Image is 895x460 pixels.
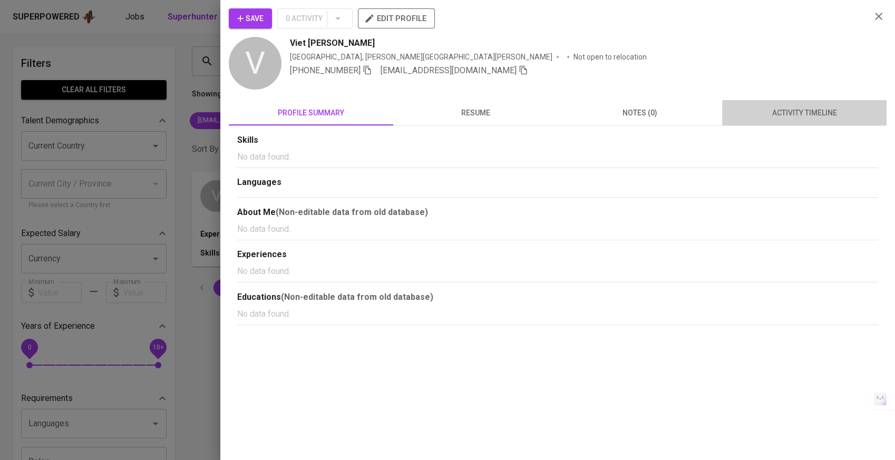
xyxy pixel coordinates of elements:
div: Languages [237,177,878,189]
span: Viet [PERSON_NAME] [290,37,375,50]
span: [EMAIL_ADDRESS][DOMAIN_NAME] [381,65,517,75]
div: V [229,37,281,90]
span: [PHONE_NUMBER] [290,65,361,75]
span: notes (0) [564,106,716,120]
p: No data found. [237,265,878,278]
span: profile summary [235,106,387,120]
span: edit profile [366,12,426,25]
p: Not open to relocation [573,52,647,62]
button: edit profile [358,8,435,28]
button: Save [229,8,272,28]
p: No data found. [237,223,878,236]
div: About Me [237,206,878,219]
a: edit profile [358,14,435,22]
div: Skills [237,134,878,146]
div: Experiences [237,249,878,261]
b: (Non-editable data from old database) [276,207,428,217]
div: Educations [237,291,878,304]
span: resume [400,106,551,120]
span: activity timeline [728,106,880,120]
p: No data found. [237,151,878,163]
p: No data found. [237,308,878,320]
span: Save [237,12,264,25]
b: (Non-editable data from old database) [281,292,433,302]
div: [GEOGRAPHIC_DATA], [PERSON_NAME][GEOGRAPHIC_DATA][PERSON_NAME] [290,52,552,62]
